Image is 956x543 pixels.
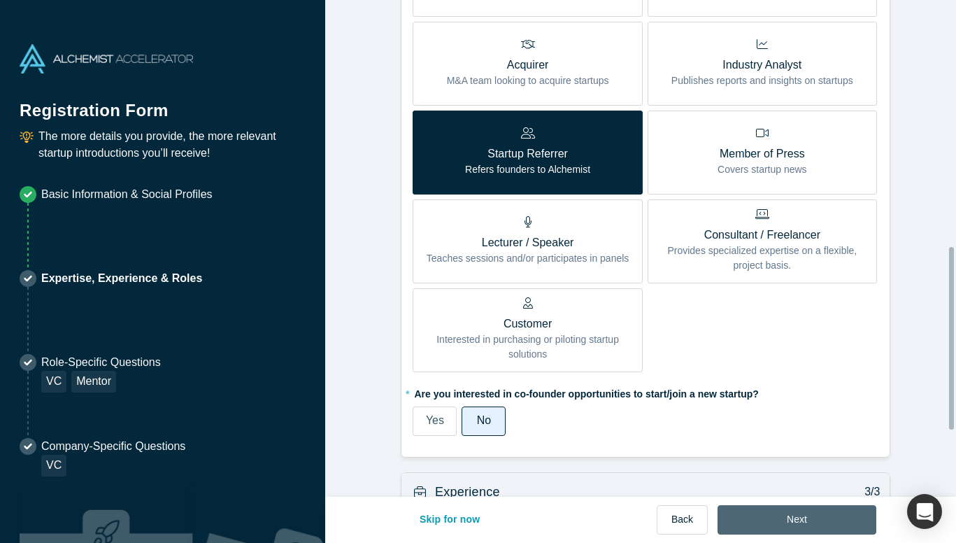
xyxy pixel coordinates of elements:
[857,484,880,500] p: 3/3
[447,57,609,73] p: Acquirer
[465,146,590,162] p: Startup Referrer
[71,371,116,393] div: Mentor
[405,505,495,535] button: Skip for now
[41,186,213,203] p: Basic Information & Social Profiles
[718,505,876,535] button: Next
[447,73,609,88] p: M&A team looking to acquire startups
[718,146,807,162] p: Member of Press
[423,316,632,332] p: Customer
[20,44,193,73] img: Alchemist Accelerator Logo
[41,354,161,371] p: Role-Specific Questions
[41,270,202,287] p: Expertise, Experience & Roles
[426,414,444,426] span: Yes
[41,371,66,393] div: VC
[41,455,66,477] div: VC
[20,83,306,123] h1: Registration Form
[658,227,866,244] p: Consultant / Freelancer
[477,414,491,426] span: No
[423,332,632,362] p: Interested in purchasing or piloting startup solutions
[435,483,500,502] h3: Experience
[41,438,185,455] p: Company-Specific Questions
[38,128,306,162] p: The more details you provide, the more relevant startup introductions you’ll receive!
[413,382,878,402] label: Are you interested in co-founder opportunities to start/join a new startup?
[671,57,853,73] p: Industry Analyst
[427,234,629,251] p: Lecturer / Speaker
[657,505,708,535] button: Back
[671,73,853,88] p: Publishes reports and insights on startups
[465,162,590,177] p: Refers founders to Alchemist
[427,251,629,266] p: Teaches sessions and/or participates in panels
[658,244,866,273] p: Provides specialized expertise on a flexible, project basis.
[718,162,807,177] p: Covers startup news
